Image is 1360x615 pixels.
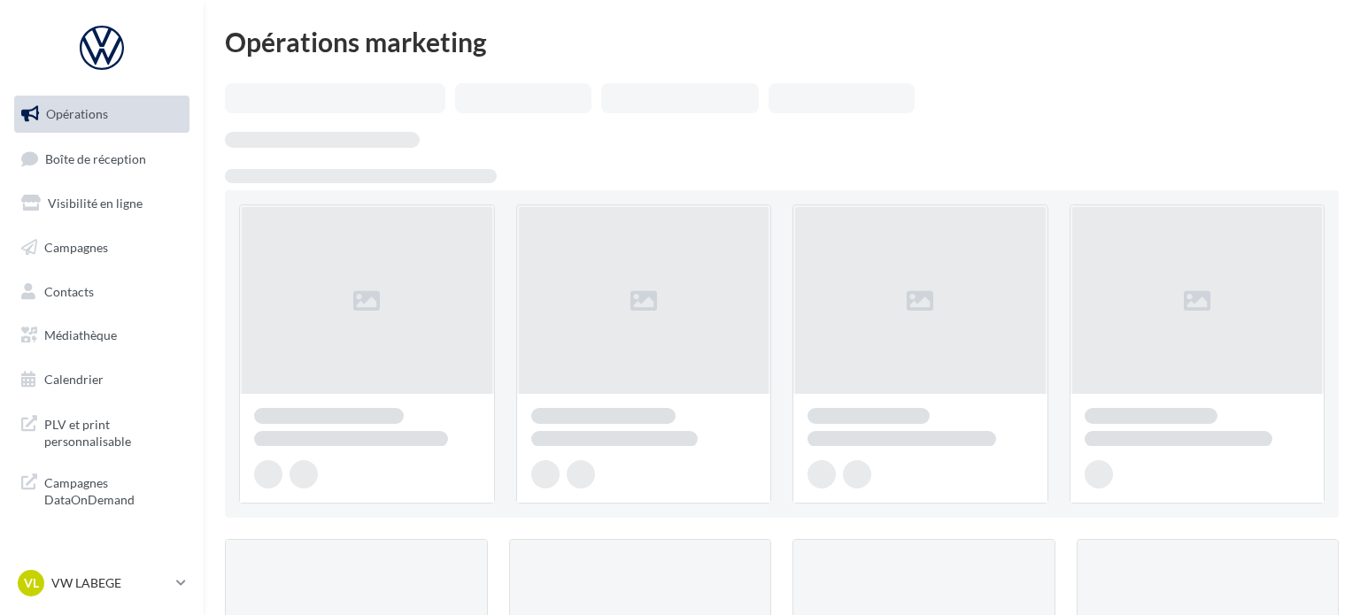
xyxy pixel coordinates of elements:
[11,185,193,222] a: Visibilité en ligne
[44,240,108,255] span: Campagnes
[44,471,182,509] span: Campagnes DataOnDemand
[11,273,193,311] a: Contacts
[51,574,169,592] p: VW LABEGE
[11,317,193,354] a: Médiathèque
[11,229,193,266] a: Campagnes
[11,361,193,398] a: Calendrier
[11,96,193,133] a: Opérations
[45,150,146,165] span: Boîte de réception
[44,372,104,387] span: Calendrier
[11,405,193,457] a: PLV et print personnalisable
[48,196,143,211] span: Visibilité en ligne
[225,28,1339,55] div: Opérations marketing
[14,566,189,600] a: VL VW LABEGE
[11,140,193,178] a: Boîte de réception
[11,464,193,516] a: Campagnes DataOnDemand
[46,106,108,121] span: Opérations
[44,283,94,298] span: Contacts
[24,574,39,592] span: VL
[44,412,182,450] span: PLV et print personnalisable
[44,327,117,342] span: Médiathèque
